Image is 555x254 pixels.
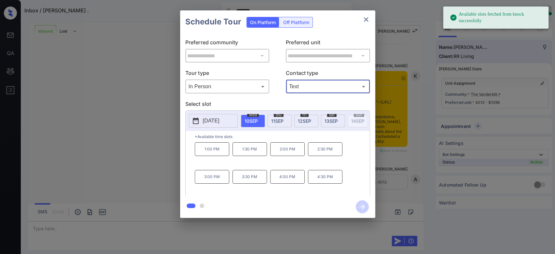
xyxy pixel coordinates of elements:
[270,142,305,156] p: 2:00 PM
[286,38,370,49] p: Preferred unit
[185,100,370,110] p: Select slot
[274,113,284,117] span: thu
[232,142,267,156] p: 1:30 PM
[185,38,270,49] p: Preferred community
[300,113,309,117] span: fri
[241,115,265,127] div: date-select
[195,170,229,184] p: 3:00 PM
[286,69,370,79] p: Contact type
[195,131,370,142] p: *Available time slots
[308,170,342,184] p: 4:30 PM
[271,118,284,124] span: 11 SEP
[327,113,337,117] span: sat
[280,17,312,27] div: Off Platform
[203,117,219,125] p: [DATE]
[450,8,543,27] div: Available slots fetched from knock successfully
[247,113,259,117] span: wed
[324,118,338,124] span: 13 SEP
[270,170,305,184] p: 4:00 PM
[247,17,279,27] div: On Platform
[268,115,292,127] div: date-select
[195,142,229,156] p: 1:00 PM
[308,142,342,156] p: 2:30 PM
[298,118,311,124] span: 12 SEP
[232,170,267,184] p: 3:30 PM
[287,81,368,92] div: Text
[187,81,268,92] div: In Person
[352,198,373,215] button: btn-next
[294,115,318,127] div: date-select
[360,13,373,26] button: close
[244,118,258,124] span: 10 SEP
[189,114,238,128] button: [DATE]
[180,10,246,33] h2: Schedule Tour
[185,69,270,79] p: Tour type
[321,115,345,127] div: date-select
